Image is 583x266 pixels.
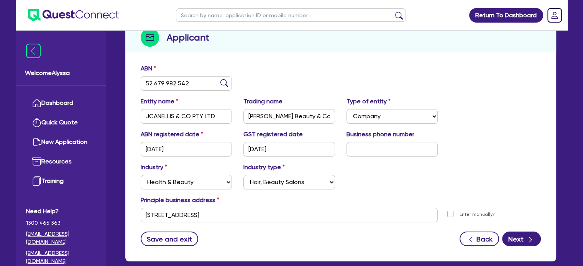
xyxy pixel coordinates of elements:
[167,31,209,44] h2: Applicant
[502,232,541,246] button: Next
[460,232,499,246] button: Back
[32,176,41,186] img: training
[545,5,565,25] a: Dropdown toggle
[32,137,41,147] img: new-application
[141,97,178,106] label: Entity name
[243,142,335,157] input: DD / MM / YYYY
[26,219,95,227] span: 1300 465 363
[141,64,156,73] label: ABN
[243,130,303,139] label: GST registered date
[141,232,199,246] button: Save and exit
[32,118,41,127] img: quick-quote
[460,211,495,218] label: Enter manually?
[220,79,228,87] img: abn-lookup icon
[26,113,95,132] a: Quick Quote
[28,9,119,21] img: quest-connect-logo-blue
[347,130,414,139] label: Business phone number
[25,69,97,78] span: Welcome Alyssa
[176,8,406,22] input: Search by name, application ID or mobile number...
[141,142,232,157] input: DD / MM / YYYY
[141,28,159,47] img: step-icon
[26,44,41,58] img: icon-menu-close
[26,230,95,246] a: [EMAIL_ADDRESS][DOMAIN_NAME]
[26,171,95,191] a: Training
[26,93,95,113] a: Dashboard
[347,97,391,106] label: Type of entity
[141,163,167,172] label: Industry
[141,130,203,139] label: ABN registered date
[26,207,95,216] span: Need Help?
[243,97,282,106] label: Trading name
[26,249,95,265] a: [EMAIL_ADDRESS][DOMAIN_NAME]
[243,163,285,172] label: Industry type
[141,196,219,205] label: Principle business address
[26,132,95,152] a: New Application
[26,152,95,171] a: Resources
[469,8,543,23] a: Return To Dashboard
[32,157,41,166] img: resources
